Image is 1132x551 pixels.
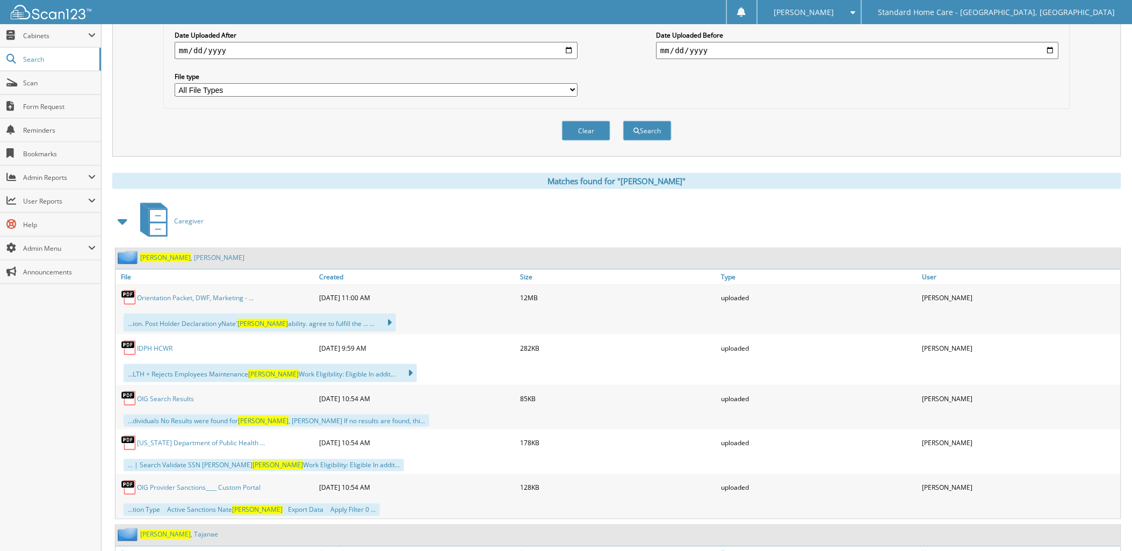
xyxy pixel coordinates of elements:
a: OIG Provider Sanctions____ Custom Portal [137,483,261,492]
img: PDF.png [121,435,137,451]
span: Scan [23,78,96,88]
a: Type [719,270,920,284]
img: folder2.png [118,528,140,541]
div: uploaded [719,477,920,498]
button: Clear [562,121,610,141]
div: [PERSON_NAME] [920,388,1121,409]
span: [PERSON_NAME] [253,461,303,470]
span: Search [23,55,94,64]
span: Help [23,220,96,229]
span: Reminders [23,126,96,135]
span: [PERSON_NAME] [237,319,288,328]
img: PDF.png [121,289,137,306]
span: Announcements [23,267,96,277]
div: uploaded [719,388,920,409]
a: User [920,270,1121,284]
div: Matches found for "[PERSON_NAME]" [112,173,1121,189]
div: ...ion. Post Holder Declaration yNate' ability. agree to fulfill the ... ... [124,314,396,332]
span: [PERSON_NAME] [140,530,191,539]
div: ...LTH + Rejects Employees Maintenance Work Eligibility: Eligible In addit... [124,364,417,382]
div: 128KB [517,477,718,498]
div: 282KB [517,337,718,359]
div: [DATE] 9:59 AM [316,337,517,359]
div: ...dividuals No Results were found for , [PERSON_NAME] If no results are found, thi... [124,415,429,427]
div: uploaded [719,337,920,359]
a: File [116,270,316,284]
a: [PERSON_NAME], Tajanae [140,530,218,539]
button: Search [623,121,672,141]
a: IDPH HCWR [137,344,172,353]
a: [PERSON_NAME], [PERSON_NAME] [140,253,244,262]
span: Caregiver [174,216,204,226]
span: [PERSON_NAME] [248,369,299,379]
a: Caregiver [134,200,204,242]
input: start [175,42,578,59]
div: ...tion Type  Active Sanctions Nate  Export Data  Apply Filter 0 ... [124,504,380,516]
span: [PERSON_NAME] [774,9,834,16]
div: ... | Search Validate SSN [PERSON_NAME] Work Eligibility: Eligible In addit... [124,459,404,472]
img: PDF.png [121,390,137,407]
div: 178KB [517,432,718,454]
label: File type [175,72,578,81]
div: 85KB [517,388,718,409]
span: [PERSON_NAME] [238,416,289,425]
span: Admin Reports [23,173,88,182]
img: folder2.png [118,251,140,264]
div: uploaded [719,287,920,308]
a: Created [316,270,517,284]
span: Admin Menu [23,244,88,253]
label: Date Uploaded Before [656,31,1059,40]
span: Cabinets [23,31,88,40]
span: Form Request [23,102,96,111]
div: [DATE] 11:00 AM [316,287,517,308]
span: Bookmarks [23,149,96,158]
div: 12MB [517,287,718,308]
div: [PERSON_NAME] [920,477,1121,498]
span: [PERSON_NAME] [232,505,283,514]
div: [PERSON_NAME] [920,432,1121,454]
img: PDF.png [121,340,137,356]
div: uploaded [719,432,920,454]
input: end [656,42,1059,59]
span: [PERSON_NAME] [140,253,191,262]
span: User Reports [23,197,88,206]
a: Orientation Packet, DWF, Marketing - ... [137,293,254,302]
label: Date Uploaded After [175,31,578,40]
div: [DATE] 10:54 AM [316,432,517,454]
div: [PERSON_NAME] [920,337,1121,359]
span: Standard Home Care - [GEOGRAPHIC_DATA], [GEOGRAPHIC_DATA] [878,9,1115,16]
div: [DATE] 10:54 AM [316,477,517,498]
img: scan123-logo-white.svg [11,5,91,19]
a: Size [517,270,718,284]
a: [US_STATE] Department of Public Health ... [137,439,265,448]
div: [PERSON_NAME] [920,287,1121,308]
a: OIG Search Results [137,394,194,403]
div: [DATE] 10:54 AM [316,388,517,409]
img: PDF.png [121,480,137,496]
